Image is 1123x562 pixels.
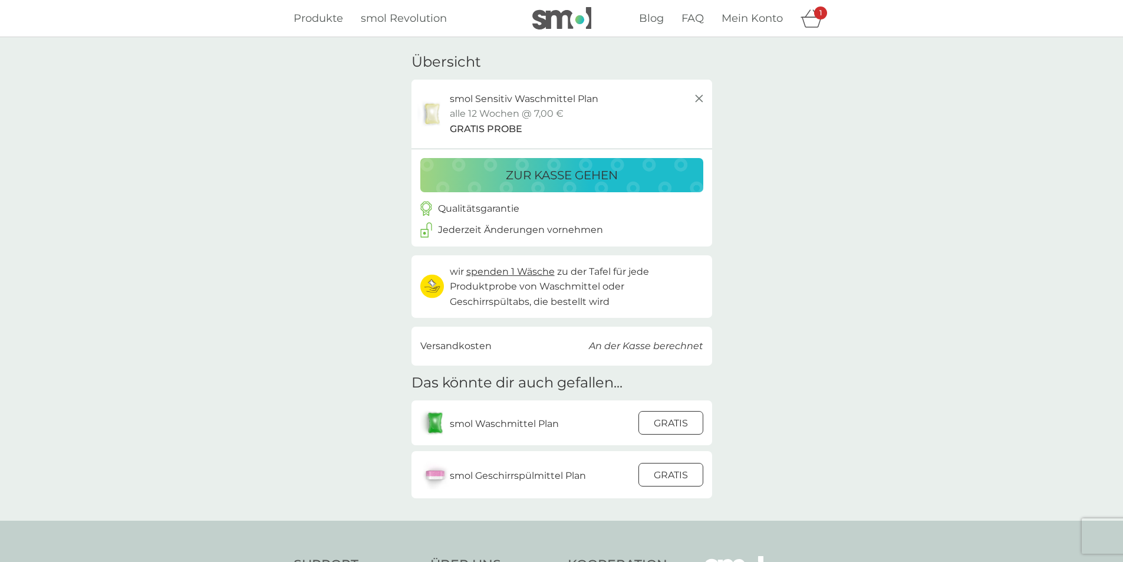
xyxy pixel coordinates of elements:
p: Qualitätsgarantie [438,201,519,216]
h2: Das könnte dir auch gefallen... [411,374,623,392]
p: smol Sensitiv Waschmittel Plan [450,91,598,107]
h3: Übersicht [411,54,481,71]
a: Blog [639,10,664,27]
a: smol Revolution [361,10,447,27]
a: Produkte [294,10,343,27]
p: Versandkosten [420,338,492,354]
p: An der Kasse berechnet [589,338,703,354]
p: smol Geschirrspülmittel Plan [450,468,586,484]
p: zur Kasse gehen [506,166,618,185]
button: zur Kasse gehen [420,158,703,192]
span: GRATIS PROBE [450,121,522,137]
a: FAQ [681,10,704,27]
a: Mein Konto [722,10,783,27]
p: wir zu der Tafel für jede Produktprobe von Waschmittel oder Geschirrspültabs, die bestellt wird [450,264,703,310]
span: Produkte [294,12,343,25]
span: Blog [639,12,664,25]
span: FAQ [681,12,704,25]
span: Mein Konto [722,12,783,25]
button: GRATIS [638,463,703,487]
p: GRATIS [654,468,688,483]
button: GRATIS [638,411,703,435]
p: GRATIS [654,416,688,431]
p: alle 12 Wochen @ 7,00 € [450,106,564,121]
span: spenden 1 Wäsche [466,266,555,277]
img: smol [532,7,591,29]
span: smol Revolution [361,12,447,25]
div: Warenkorb [801,6,830,30]
p: smol Waschmittel Plan [450,416,559,432]
p: Jederzeit Änderungen vornehmen [438,222,603,238]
